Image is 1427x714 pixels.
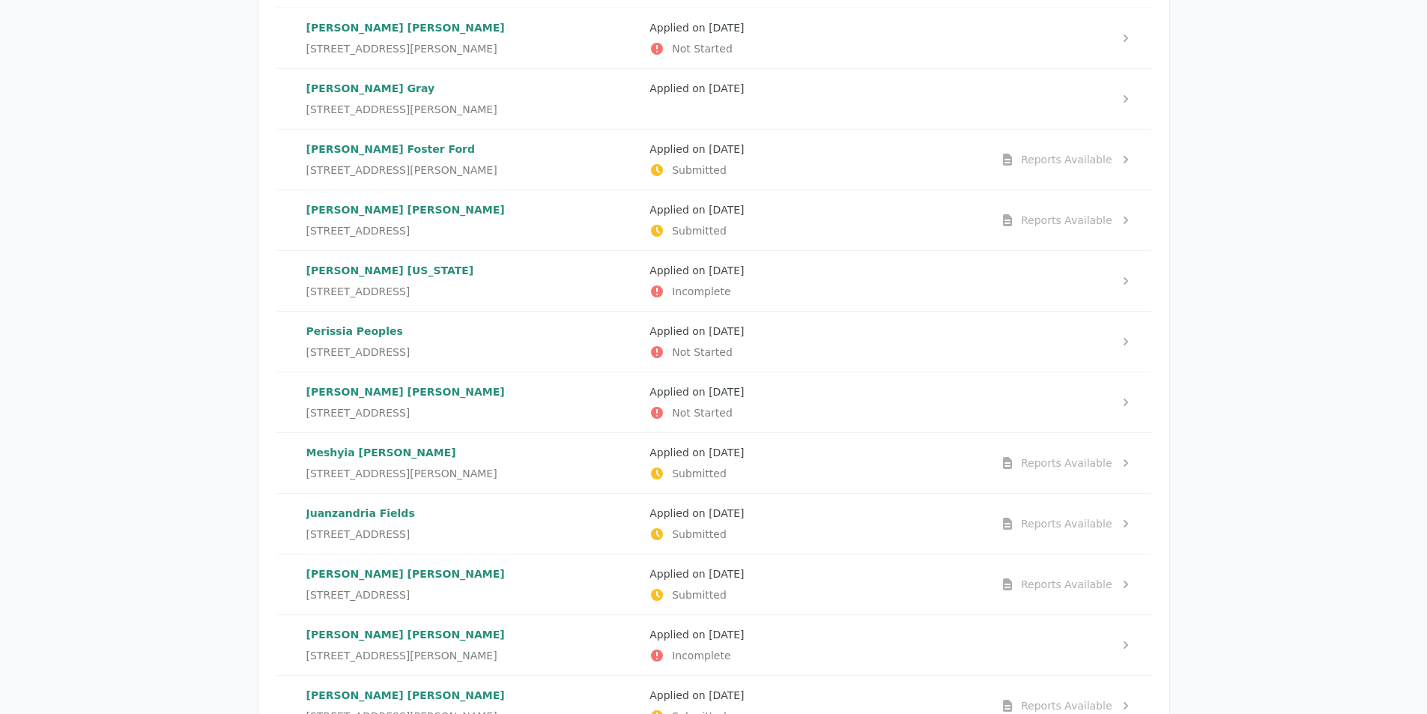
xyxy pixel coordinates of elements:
time: [DATE] [709,447,744,459]
p: [PERSON_NAME] [PERSON_NAME] [306,566,638,581]
time: [DATE] [709,82,744,94]
p: Applied on [649,688,981,703]
span: [STREET_ADDRESS] [306,284,410,299]
div: Reports Available [1021,213,1112,228]
span: [STREET_ADDRESS] [306,345,410,360]
p: Applied on [649,202,981,217]
a: [PERSON_NAME] [US_STATE][STREET_ADDRESS]Applied on [DATE]Incomplete [276,251,1151,311]
time: [DATE] [709,204,744,216]
a: [PERSON_NAME] Foster Ford[STREET_ADDRESS][PERSON_NAME]Applied on [DATE]SubmittedReports Available [276,130,1151,190]
p: [PERSON_NAME] [US_STATE] [306,263,638,278]
a: Juanzandria Fields[STREET_ADDRESS]Applied on [DATE]SubmittedReports Available [276,494,1151,554]
p: Applied on [649,20,981,35]
p: Applied on [649,627,981,642]
span: [STREET_ADDRESS][PERSON_NAME] [306,466,497,481]
span: [STREET_ADDRESS][PERSON_NAME] [306,163,497,178]
p: Not Started [649,405,981,420]
p: Applied on [649,81,981,96]
p: Perissia Peoples [306,324,638,339]
time: [DATE] [709,325,744,337]
a: [PERSON_NAME] [PERSON_NAME][STREET_ADDRESS]Applied on [DATE]SubmittedReports Available [276,554,1151,614]
p: Applied on [649,384,981,399]
time: [DATE] [709,689,744,701]
p: Not Started [649,41,981,56]
p: [PERSON_NAME] Gray [306,81,638,96]
p: Applied on [649,566,981,581]
p: Juanzandria Fields [306,506,638,521]
time: [DATE] [709,264,744,276]
p: Submitted [649,466,981,481]
p: Submitted [649,527,981,542]
p: Applied on [649,506,981,521]
span: [STREET_ADDRESS][PERSON_NAME] [306,648,497,663]
p: Meshyia [PERSON_NAME] [306,445,638,460]
time: [DATE] [709,22,744,34]
a: [PERSON_NAME] [PERSON_NAME][STREET_ADDRESS][PERSON_NAME]Applied on [DATE]Not Started [276,8,1151,68]
p: Submitted [649,587,981,602]
p: Applied on [649,142,981,157]
a: Meshyia [PERSON_NAME][STREET_ADDRESS][PERSON_NAME]Applied on [DATE]SubmittedReports Available [276,433,1151,493]
span: [STREET_ADDRESS] [306,405,410,420]
p: Applied on [649,324,981,339]
p: [PERSON_NAME] [PERSON_NAME] [306,384,638,399]
span: [STREET_ADDRESS][PERSON_NAME] [306,41,497,56]
p: [PERSON_NAME] [PERSON_NAME] [306,688,638,703]
span: [STREET_ADDRESS] [306,223,410,238]
p: [PERSON_NAME] [PERSON_NAME] [306,202,638,217]
span: [STREET_ADDRESS] [306,587,410,602]
span: [STREET_ADDRESS] [306,527,410,542]
p: Applied on [649,445,981,460]
div: Reports Available [1021,516,1112,531]
p: Incomplete [649,648,981,663]
p: [PERSON_NAME] [PERSON_NAME] [306,627,638,642]
div: Reports Available [1021,456,1112,471]
time: [DATE] [709,629,744,641]
p: [PERSON_NAME] [PERSON_NAME] [306,20,638,35]
time: [DATE] [709,507,744,519]
div: Reports Available [1021,152,1112,167]
div: Reports Available [1021,577,1112,592]
a: Perissia Peoples[STREET_ADDRESS]Applied on [DATE]Not Started [276,312,1151,372]
span: [STREET_ADDRESS][PERSON_NAME] [306,102,497,117]
p: Incomplete [649,284,981,299]
a: [PERSON_NAME] [PERSON_NAME][STREET_ADDRESS][PERSON_NAME]Applied on [DATE]Incomplete [276,615,1151,675]
a: [PERSON_NAME] [PERSON_NAME][STREET_ADDRESS]Applied on [DATE]SubmittedReports Available [276,190,1151,250]
p: Not Started [649,345,981,360]
a: [PERSON_NAME] Gray[STREET_ADDRESS][PERSON_NAME]Applied on [DATE] [276,69,1151,129]
time: [DATE] [709,386,744,398]
a: [PERSON_NAME] [PERSON_NAME][STREET_ADDRESS]Applied on [DATE]Not Started [276,372,1151,432]
p: Submitted [649,163,981,178]
p: Applied on [649,263,981,278]
p: Submitted [649,223,981,238]
time: [DATE] [709,568,744,580]
div: Reports Available [1021,698,1112,713]
time: [DATE] [709,143,744,155]
p: [PERSON_NAME] Foster Ford [306,142,638,157]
